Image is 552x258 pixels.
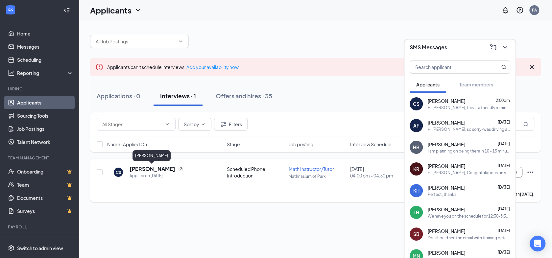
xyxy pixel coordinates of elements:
div: Applications · 0 [97,92,140,100]
div: [PERSON_NAME] [132,150,171,161]
svg: Notifications [501,6,509,14]
a: PayrollCrown [17,234,73,247]
div: Offers and hires · 35 [216,92,272,100]
svg: MagnifyingGlass [501,64,506,70]
svg: ChevronDown [134,6,142,14]
div: KH [413,187,420,194]
span: [PERSON_NAME] [428,119,465,126]
a: Add your availability now [186,64,239,70]
div: Applied on [DATE] [130,173,183,179]
a: TeamCrown [17,178,73,191]
svg: Settings [8,245,14,251]
span: Interview Schedule [350,141,392,148]
span: [PERSON_NAME] [428,184,465,191]
span: Math Instructor/Tutor [288,166,334,172]
span: [PERSON_NAME] [428,206,465,213]
a: OnboardingCrown [17,165,73,178]
span: [PERSON_NAME] [428,228,465,234]
a: Home [17,27,73,40]
input: All Job Postings [96,38,175,45]
svg: Cross [528,63,536,71]
h3: SMS Messages [410,44,447,51]
input: Search applicant [410,61,488,73]
span: [PERSON_NAME] [428,141,465,148]
a: Talent Network [17,135,73,149]
div: HB [413,144,420,151]
div: [DATE] [350,166,408,179]
div: Hi [PERSON_NAME], so sorry-was driving and out of service area. Are you available at 12noon? [428,127,510,132]
div: Team Management [8,155,72,161]
div: SB [413,231,420,237]
span: Stage [227,141,240,148]
div: Switch to admin view [17,245,63,251]
svg: MagnifyingGlass [523,122,528,127]
span: [DATE] [498,185,510,190]
span: Name · Applied On [107,141,147,148]
button: Filter Filters [214,118,248,131]
svg: ChevronDown [501,43,509,51]
div: Scheduled Phone Introduction [227,166,285,179]
svg: ChevronDown [201,122,206,127]
svg: Document [178,166,183,172]
span: [DATE] [498,206,510,211]
svg: ChevronDown [165,122,170,127]
span: [DATE] [498,120,510,125]
span: [DATE] [498,250,510,255]
div: CS [413,101,420,107]
p: Mathnasium of Park ... [288,174,346,179]
span: [DATE] [498,141,510,146]
span: [PERSON_NAME] [428,163,465,169]
div: We have you on the schedule for 12:30-3:30PM. [428,213,510,219]
div: Hiring [8,86,72,92]
svg: Analysis [8,70,14,76]
svg: Ellipses [526,168,534,176]
button: ChevronDown [500,42,510,53]
span: [PERSON_NAME] [428,98,465,104]
span: 2:00pm [496,98,510,103]
div: PA [532,7,537,13]
a: Messages [17,40,73,53]
div: Interviews · 1 [160,92,196,100]
a: Job Postings [17,122,73,135]
div: Hi [PERSON_NAME], this is a friendly reminder. Your meeting with Mathnasium of [GEOGRAPHIC_DATA] ... [428,105,510,110]
h5: [PERSON_NAME] [130,165,175,173]
a: DocumentsCrown [17,191,73,204]
svg: QuestionInfo [516,6,524,14]
span: [PERSON_NAME] [428,249,465,256]
div: Payroll [8,224,72,230]
a: Applicants [17,96,73,109]
button: Sort byChevronDown [178,118,211,131]
div: I am planning on being there in 10 - 15 minutes. [428,148,510,154]
div: TH [414,209,419,216]
svg: Filter [220,120,228,128]
div: You should see the email with training details now. See you [DATE]. [428,235,510,241]
a: Scheduling [17,53,73,66]
div: Hi [PERSON_NAME], Congratulations on your cleared background check status! We are excited to welc... [428,170,510,176]
svg: ChevronDown [178,39,183,44]
svg: Error [95,63,103,71]
a: Sourcing Tools [17,109,73,122]
span: [DATE] [498,228,510,233]
span: Job posting [288,141,313,148]
span: [DATE] [498,163,510,168]
div: AF [413,122,419,129]
a: SurveysCrown [17,204,73,218]
div: Perfect, thanks [428,192,456,197]
div: Open Intercom Messenger [530,236,545,251]
svg: Collapse [63,7,70,13]
span: Applicants can't schedule interviews. [107,64,239,70]
svg: ComposeMessage [489,43,497,51]
div: Reporting [17,70,74,76]
b: [DATE] [520,192,533,197]
h1: Applicants [90,5,132,16]
div: KR [413,166,419,172]
span: 04:00 pm - 04:30 pm [350,172,408,179]
span: Team members [459,82,493,87]
span: Sort by [184,122,199,127]
span: Applicants [416,82,440,87]
button: ComposeMessage [488,42,498,53]
svg: WorkstreamLogo [7,7,14,13]
div: CS [116,170,121,175]
input: All Stages [102,121,162,128]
